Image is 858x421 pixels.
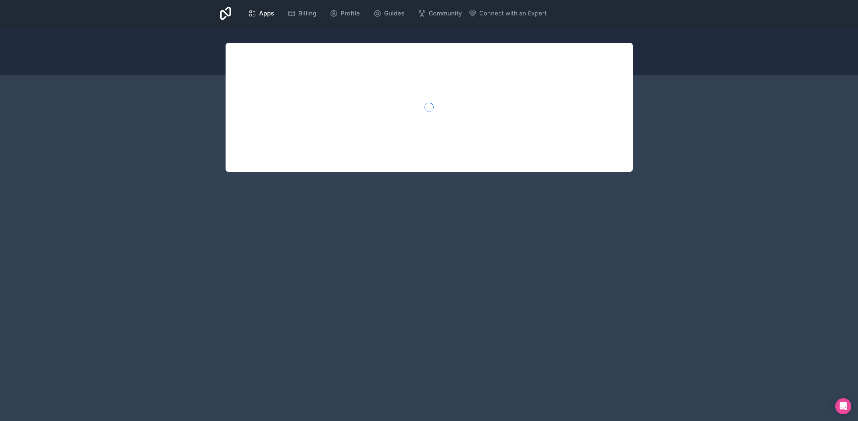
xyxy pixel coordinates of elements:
[384,9,405,18] span: Guides
[243,6,280,21] a: Apps
[282,6,322,21] a: Billing
[324,6,365,21] a: Profile
[413,6,467,21] a: Community
[469,9,547,18] button: Connect with an Expert
[368,6,410,21] a: Guides
[341,9,360,18] span: Profile
[259,9,274,18] span: Apps
[835,398,851,414] div: Open Intercom Messenger
[429,9,462,18] span: Community
[298,9,316,18] span: Billing
[479,9,547,18] span: Connect with an Expert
